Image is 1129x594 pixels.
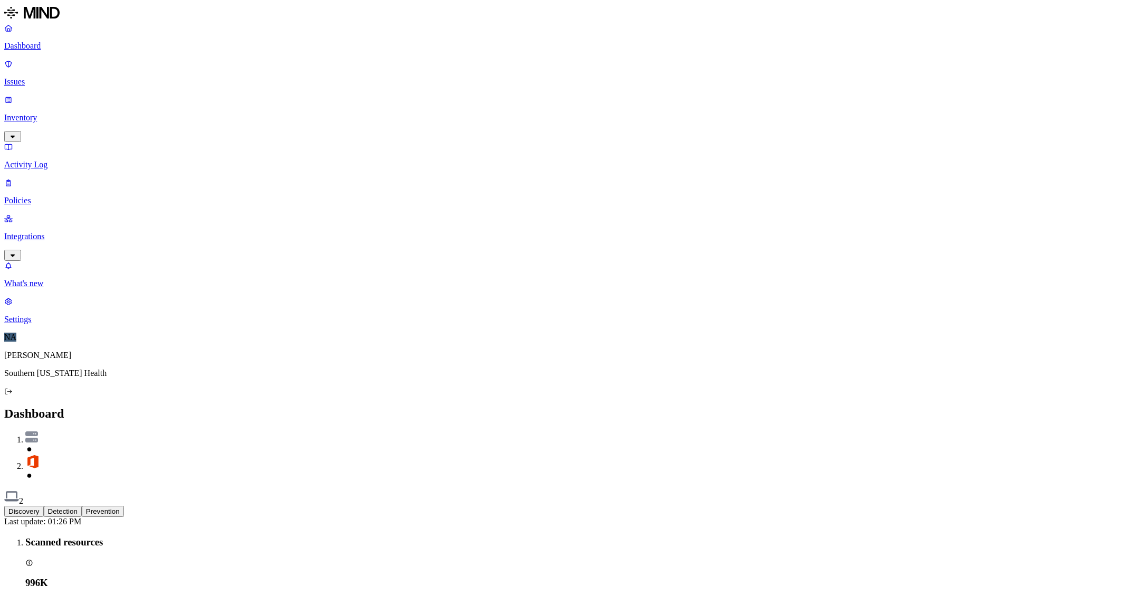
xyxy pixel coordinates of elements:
img: azure-files.svg [25,431,38,442]
a: Dashboard [4,23,1125,51]
a: Integrations [4,214,1125,259]
h3: Scanned resources [25,536,1125,548]
p: Integrations [4,232,1125,241]
p: Activity Log [4,160,1125,169]
button: Prevention [82,506,124,517]
img: MIND [4,4,60,21]
span: NA [4,333,16,342]
a: Policies [4,178,1125,205]
a: What's new [4,261,1125,288]
p: Inventory [4,113,1125,122]
a: MIND [4,4,1125,23]
a: Settings [4,297,1125,324]
p: Issues [4,77,1125,87]
span: Last update: 01:26 PM [4,517,81,526]
p: Settings [4,315,1125,324]
h3: 996K [25,577,1125,589]
a: Issues [4,59,1125,87]
a: Activity Log [4,142,1125,169]
p: Dashboard [4,41,1125,51]
img: office-365.svg [25,454,40,469]
img: endpoint.svg [4,489,19,504]
h2: Dashboard [4,407,1125,421]
span: 2 [19,496,23,505]
button: Detection [44,506,82,517]
p: Policies [4,196,1125,205]
p: Southern [US_STATE] Health [4,369,1125,378]
button: Discovery [4,506,44,517]
p: What's new [4,279,1125,288]
a: Inventory [4,95,1125,140]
